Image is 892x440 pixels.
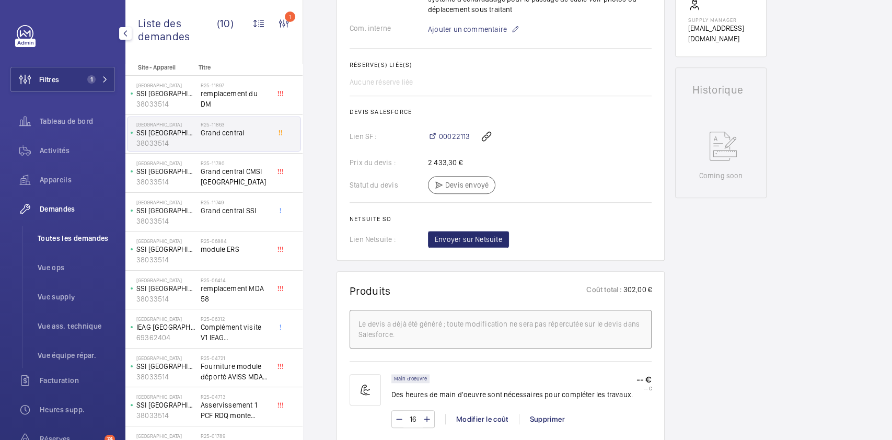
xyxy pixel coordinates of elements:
span: 1 [87,75,96,84]
h2: R25-11863 [201,121,270,128]
p: 38033514 [136,410,196,421]
p: 38033514 [136,99,196,109]
button: Filtres1 [10,67,115,92]
p: Des heures de main d'oeuvre sont nécessaires pour compléter les travaux. [391,389,633,400]
h1: Produits [350,284,391,297]
p: 38033514 [136,372,196,382]
p: SSI [GEOGRAPHIC_DATA] [136,205,196,216]
p: -- € [636,385,652,391]
p: SSI [GEOGRAPHIC_DATA] [136,244,196,254]
h2: R25-06312 [201,316,270,322]
span: Filtres [39,74,59,85]
div: Modifier le coût [445,414,519,424]
span: Toutes les demandes [38,233,115,244]
p: Coût total : [586,284,622,297]
span: Appareils [40,175,115,185]
p: 69362404 [136,332,196,343]
h2: Devis Salesforce [350,108,652,115]
p: Supply manager [688,17,754,23]
p: [GEOGRAPHIC_DATA] [136,121,196,128]
h2: R25-11749 [201,199,270,205]
span: Complément visite V1 IEAG [GEOGRAPHIC_DATA] [201,322,270,343]
button: Envoyer sur Netsuite [428,231,509,248]
p: [GEOGRAPHIC_DATA] [136,199,196,205]
p: 38033514 [136,216,196,226]
span: Asservissement 1 PCF RDQ monte charge [GEOGRAPHIC_DATA] [201,400,270,421]
p: Coming soon [699,170,743,181]
h2: R25-01789 [201,433,270,439]
p: [GEOGRAPHIC_DATA] [136,277,196,283]
span: Vue ops [38,262,115,273]
p: SSI [GEOGRAPHIC_DATA] [136,361,196,372]
span: Demandes [40,204,115,214]
span: Vue supply [38,292,115,302]
span: Ajouter un commentaire [428,24,507,34]
p: SSI [GEOGRAPHIC_DATA] [136,283,196,294]
span: Activités [40,145,115,156]
p: [GEOGRAPHIC_DATA] [136,393,196,400]
h2: R25-06414 [201,277,270,283]
span: Grand central SSI [201,205,270,216]
p: [GEOGRAPHIC_DATA] [136,160,196,166]
p: 38033514 [136,254,196,265]
h2: R25-11780 [201,160,270,166]
p: [GEOGRAPHIC_DATA] [136,238,196,244]
p: SSI [GEOGRAPHIC_DATA] [136,400,196,410]
img: muscle-sm.svg [350,374,381,406]
span: Vue ass. technique [38,321,115,331]
span: Fourniture module déporté AVISS MDA-2L [201,361,270,382]
p: 38033514 [136,138,196,148]
p: SSI [GEOGRAPHIC_DATA] [136,166,196,177]
span: Grand central [201,128,270,138]
span: remplacement du DM [201,88,270,109]
h2: Netsuite SO [350,215,652,223]
h1: Historique [692,85,749,95]
span: Tableau de bord [40,116,115,126]
p: [EMAIL_ADDRESS][DOMAIN_NAME] [688,23,754,44]
span: Facturation [40,375,115,386]
a: 00022113 [428,131,470,142]
h2: R25-04713 [201,393,270,400]
span: remplacement MDA 58 [201,283,270,304]
p: [GEOGRAPHIC_DATA] [136,355,196,361]
h2: Réserve(s) liée(s) [350,61,652,68]
p: SSI [GEOGRAPHIC_DATA] [136,88,196,99]
p: SSI [GEOGRAPHIC_DATA] [136,128,196,138]
p: Site - Appareil [125,64,194,71]
span: Envoyer sur Netsuite [435,234,502,245]
p: 38033514 [136,177,196,187]
span: Vue équipe répar. [38,350,115,361]
p: -- € [636,374,652,385]
span: Grand central CMSI [GEOGRAPHIC_DATA] [201,166,270,187]
span: 00022113 [439,131,470,142]
p: Main d'oeuvre [394,377,427,380]
p: IEAG [GEOGRAPHIC_DATA] [136,322,196,332]
h2: R25-06884 [201,238,270,244]
p: [GEOGRAPHIC_DATA] [136,82,196,88]
h2: R25-04721 [201,355,270,361]
p: [GEOGRAPHIC_DATA] [136,316,196,322]
p: 302,00 € [622,284,652,297]
span: module ERS [201,244,270,254]
span: Liste des demandes [138,17,217,43]
p: 38033514 [136,294,196,304]
div: Le devis a déjà été généré ; toute modification ne sera pas répercutée sur le devis dans Salesforce. [358,319,643,340]
div: Supprimer [519,414,575,424]
p: Titre [199,64,268,71]
h2: R25-11897 [201,82,270,88]
span: Heures supp. [40,404,115,415]
p: [GEOGRAPHIC_DATA] [136,433,196,439]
